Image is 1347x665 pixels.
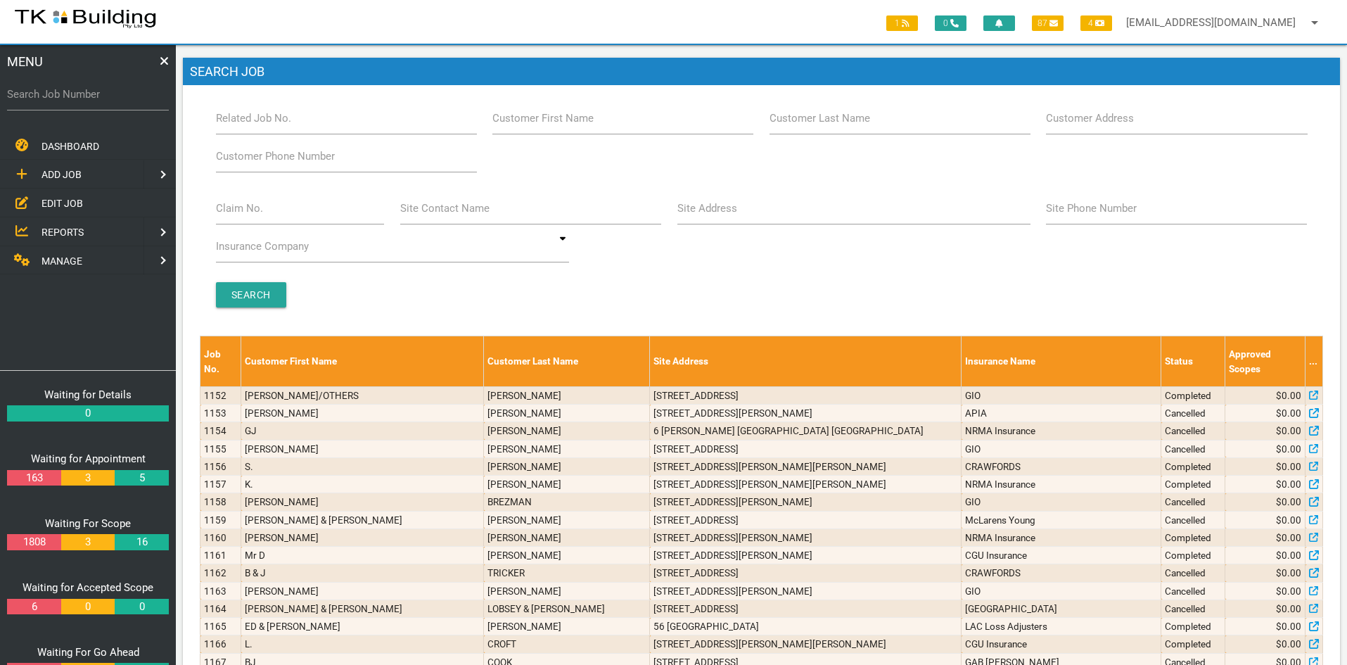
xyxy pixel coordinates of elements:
[45,517,131,530] a: Waiting For Scope
[7,599,60,615] a: 6
[14,7,157,30] img: s3file
[484,457,650,475] td: [PERSON_NAME]
[962,440,1161,457] td: GIO
[200,547,241,564] td: 1161
[1276,619,1301,633] span: $0.00
[650,493,962,511] td: [STREET_ADDRESS][PERSON_NAME]
[1276,513,1301,527] span: $0.00
[484,528,650,546] td: [PERSON_NAME]
[61,534,115,550] a: 3
[677,201,737,217] label: Site Address
[1161,582,1225,600] td: Cancelled
[200,600,241,617] td: 1164
[650,422,962,440] td: 6 [PERSON_NAME] [GEOGRAPHIC_DATA] [GEOGRAPHIC_DATA]
[962,618,1161,635] td: LAC Loss Adjusters
[1161,635,1225,653] td: Completed
[42,170,82,181] span: ADD JOB
[1276,442,1301,456] span: $0.00
[650,511,962,528] td: [STREET_ADDRESS]
[241,476,484,493] td: K.
[484,422,650,440] td: [PERSON_NAME]
[200,336,241,387] th: Job No.
[1161,564,1225,582] td: Cancelled
[200,440,241,457] td: 1155
[1161,547,1225,564] td: Completed
[650,476,962,493] td: [STREET_ADDRESS][PERSON_NAME][PERSON_NAME]
[1276,424,1301,438] span: $0.00
[484,336,650,387] th: Customer Last Name
[241,422,484,440] td: GJ
[1225,336,1305,387] th: Approved Scopes
[1046,201,1137,217] label: Site Phone Number
[241,600,484,617] td: [PERSON_NAME] & [PERSON_NAME]
[200,564,241,582] td: 1162
[1161,336,1225,387] th: Status
[241,564,484,582] td: B & J
[650,336,962,387] th: Site Address
[241,405,484,422] td: [PERSON_NAME]
[115,534,168,550] a: 16
[484,493,650,511] td: BREZMAN
[1276,637,1301,651] span: $0.00
[962,476,1161,493] td: NRMA Insurance
[1161,476,1225,493] td: Completed
[962,386,1161,404] td: GIO
[200,528,241,546] td: 1160
[484,386,650,404] td: [PERSON_NAME]
[216,148,335,165] label: Customer Phone Number
[484,511,650,528] td: [PERSON_NAME]
[1276,460,1301,474] span: $0.00
[241,582,484,600] td: [PERSON_NAME]
[1161,493,1225,511] td: Cancelled
[7,470,60,486] a: 163
[484,635,650,653] td: CROFT
[770,110,870,127] label: Customer Last Name
[42,198,83,209] span: EDIT JOB
[484,564,650,582] td: TRICKER
[1276,406,1301,420] span: $0.00
[200,618,241,635] td: 1165
[1161,528,1225,546] td: Completed
[1161,405,1225,422] td: Cancelled
[1305,336,1323,387] th: ...
[42,255,82,267] span: MANAGE
[650,564,962,582] td: [STREET_ADDRESS]
[61,599,115,615] a: 0
[962,582,1161,600] td: GIO
[241,493,484,511] td: [PERSON_NAME]
[962,547,1161,564] td: CGU Insurance
[650,547,962,564] td: [STREET_ADDRESS][PERSON_NAME]
[200,386,241,404] td: 1152
[183,58,1340,86] h1: Search Job
[1276,477,1301,491] span: $0.00
[650,386,962,404] td: [STREET_ADDRESS]
[962,493,1161,511] td: GIO
[1276,584,1301,598] span: $0.00
[962,528,1161,546] td: NRMA Insurance
[1276,531,1301,545] span: $0.00
[650,635,962,653] td: [STREET_ADDRESS][PERSON_NAME][PERSON_NAME]
[1276,495,1301,509] span: $0.00
[216,201,263,217] label: Claim No.
[61,470,115,486] a: 3
[241,440,484,457] td: [PERSON_NAME]
[7,534,60,550] a: 1808
[37,646,139,659] a: Waiting For Go Ahead
[241,457,484,475] td: S.
[484,440,650,457] td: [PERSON_NAME]
[1161,600,1225,617] td: Cancelled
[484,547,650,564] td: [PERSON_NAME]
[200,493,241,511] td: 1158
[650,528,962,546] td: [STREET_ADDRESS][PERSON_NAME]
[241,618,484,635] td: ED & [PERSON_NAME]
[962,600,1161,617] td: [GEOGRAPHIC_DATA]
[23,581,153,594] a: Waiting for Accepted Scope
[216,110,291,127] label: Related Job No.
[200,476,241,493] td: 1157
[241,336,484,387] th: Customer First Name
[650,405,962,422] td: [STREET_ADDRESS][PERSON_NAME]
[42,141,99,152] span: DASHBOARD
[1276,602,1301,616] span: $0.00
[484,405,650,422] td: [PERSON_NAME]
[962,457,1161,475] td: CRAWFORDS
